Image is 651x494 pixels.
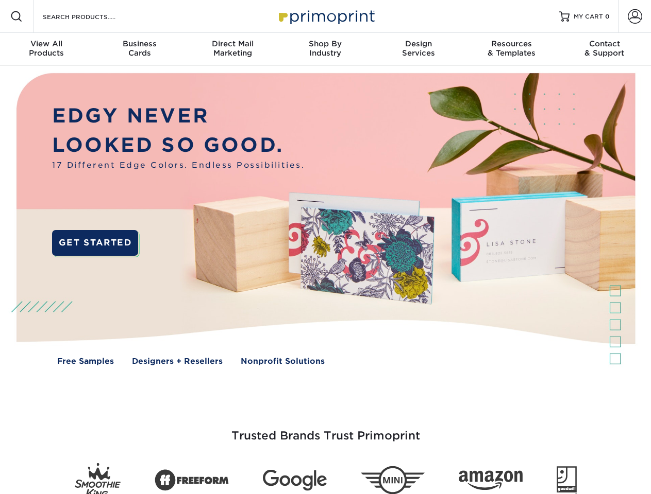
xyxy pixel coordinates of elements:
a: GET STARTED [52,230,138,256]
a: Contact& Support [558,33,651,66]
h3: Trusted Brands Trust Primoprint [24,404,627,455]
img: Google [263,470,327,491]
a: Nonprofit Solutions [241,356,325,367]
span: Contact [558,39,651,48]
a: Resources& Templates [465,33,558,66]
span: Shop By [279,39,372,48]
span: Direct Mail [186,39,279,48]
p: LOOKED SO GOOD. [52,131,305,160]
a: Direct MailMarketing [186,33,279,66]
div: Cards [93,39,186,58]
a: Shop ByIndustry [279,33,372,66]
span: Business [93,39,186,48]
a: Designers + Resellers [132,356,223,367]
span: 0 [605,13,610,20]
span: 17 Different Edge Colors. Endless Possibilities. [52,160,305,171]
a: DesignServices [372,33,465,66]
img: Goodwill [557,466,577,494]
img: Primoprint [274,5,377,27]
span: MY CART [574,12,603,21]
div: Industry [279,39,372,58]
div: & Templates [465,39,558,58]
input: SEARCH PRODUCTS..... [42,10,142,23]
img: Amazon [459,471,523,490]
div: Marketing [186,39,279,58]
p: EDGY NEVER [52,101,305,131]
div: Services [372,39,465,58]
a: Free Samples [57,356,114,367]
span: Resources [465,39,558,48]
div: & Support [558,39,651,58]
span: Design [372,39,465,48]
a: BusinessCards [93,33,186,66]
